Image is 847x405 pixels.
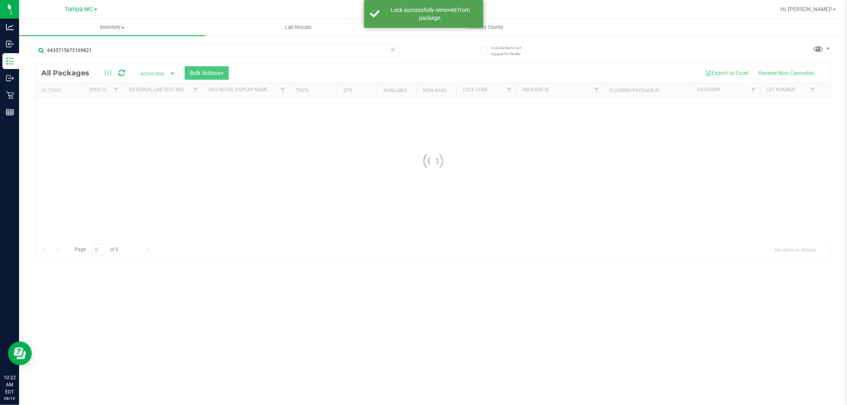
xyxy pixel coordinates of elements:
[65,6,93,13] span: Tampa WC
[6,74,14,82] inline-svg: Outbound
[6,57,14,65] inline-svg: Inventory
[455,24,514,31] span: Inventory Counts
[205,19,392,36] a: Lab Results
[19,19,205,36] a: Inventory
[491,45,531,57] span: Include items not tagged for facility
[6,23,14,31] inline-svg: Analytics
[6,108,14,116] inline-svg: Reports
[8,342,32,365] iframe: Resource center
[4,374,15,395] p: 10:22 AM EDT
[6,40,14,48] inline-svg: Inbound
[6,91,14,99] inline-svg: Retail
[274,24,322,31] span: Lab Results
[392,19,578,36] a: Inventory Counts
[390,44,396,55] span: Clear
[384,6,477,22] div: Lock successfully removed from package.
[35,44,399,56] input: Search Package ID, Item Name, SKU, Lot or Part Number...
[4,395,15,401] p: 08/19
[19,24,205,31] span: Inventory
[780,6,832,12] span: Hi, [PERSON_NAME]!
